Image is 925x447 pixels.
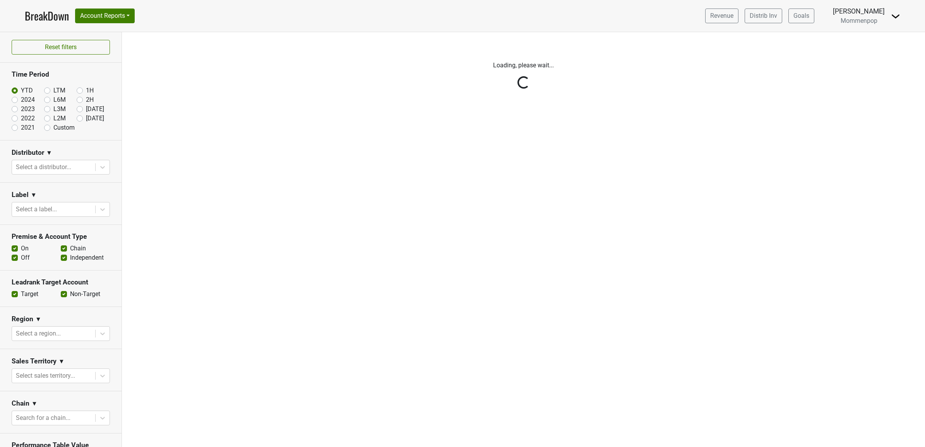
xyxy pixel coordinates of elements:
a: Revenue [705,9,738,23]
button: Account Reports [75,9,135,23]
div: [PERSON_NAME] [833,6,885,16]
a: Goals [788,9,814,23]
a: BreakDown [25,8,69,24]
span: Mommenpop [841,17,877,24]
a: Distrib Inv [745,9,782,23]
p: Loading, please wait... [309,61,738,70]
img: Dropdown Menu [891,12,900,21]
